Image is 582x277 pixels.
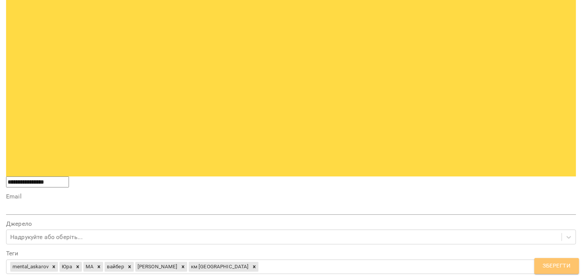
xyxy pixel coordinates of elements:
label: Джерело [6,221,576,227]
div: вайбер [105,262,125,272]
label: Email [6,194,576,200]
div: Надрукуйте або оберіть... [10,233,83,242]
span: Зберегти [543,261,571,271]
div: МА [83,262,95,272]
div: mental_askarov [10,262,50,272]
div: км [GEOGRAPHIC_DATA] [189,262,250,272]
div: [PERSON_NAME] [135,262,179,272]
div: Юра [59,262,73,272]
button: Зберегти [534,258,579,274]
label: Теги [6,250,576,257]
